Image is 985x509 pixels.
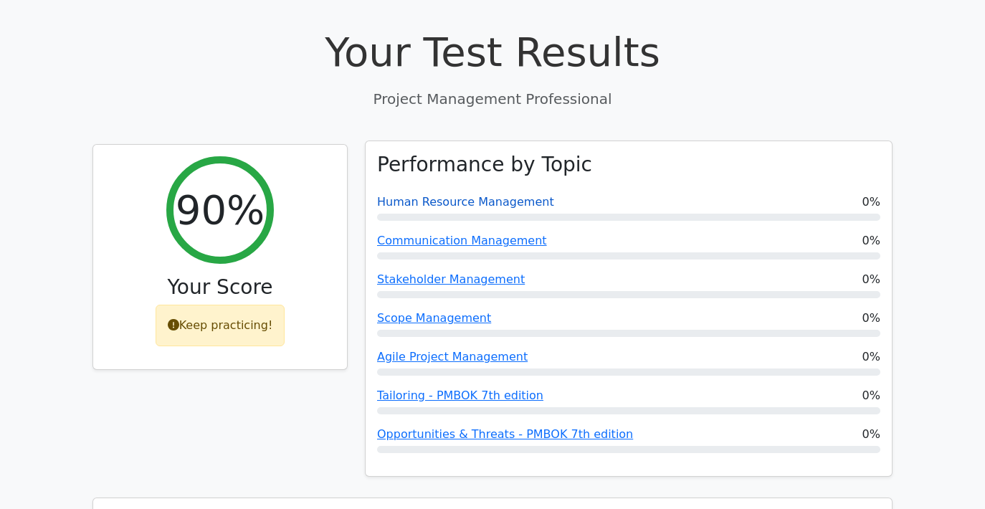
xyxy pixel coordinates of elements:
[862,271,880,288] span: 0%
[862,194,880,211] span: 0%
[377,427,633,441] a: Opportunities & Threats - PMBOK 7th edition
[377,272,525,286] a: Stakeholder Management
[176,186,265,234] h2: 90%
[862,310,880,327] span: 0%
[377,153,592,177] h3: Performance by Topic
[862,348,880,366] span: 0%
[377,195,554,209] a: Human Resource Management
[862,426,880,443] span: 0%
[105,275,336,300] h3: Your Score
[377,234,547,247] a: Communication Management
[92,88,893,110] p: Project Management Professional
[377,389,543,402] a: Tailoring - PMBOK 7th edition
[92,28,893,76] h1: Your Test Results
[862,232,880,249] span: 0%
[862,387,880,404] span: 0%
[156,305,285,346] div: Keep practicing!
[377,311,491,325] a: Scope Management
[377,350,528,363] a: Agile Project Management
